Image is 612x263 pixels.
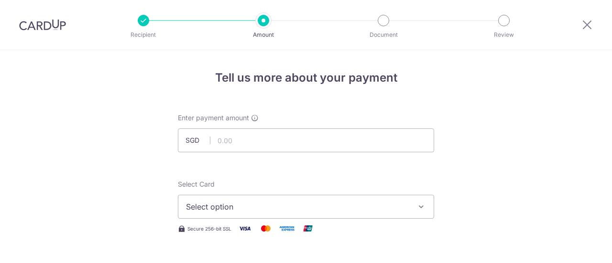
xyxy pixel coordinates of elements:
[178,113,249,123] span: Enter payment amount
[228,30,299,40] p: Amount
[186,136,210,145] span: SGD
[186,201,409,212] span: Select option
[551,234,602,258] iframe: Opens a widget where you can find more information
[256,222,275,234] img: Mastercard
[178,69,434,86] h4: Tell us more about your payment
[348,30,419,40] p: Document
[187,225,231,232] span: Secure 256-bit SSL
[235,222,254,234] img: Visa
[277,222,296,234] img: American Express
[178,180,215,188] span: translation missing: en.payables.payment_networks.credit_card.summary.labels.select_card
[178,195,434,219] button: Select option
[469,30,539,40] p: Review
[298,222,317,234] img: Union Pay
[19,19,66,31] img: CardUp
[178,128,434,152] input: 0.00
[108,30,179,40] p: Recipient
